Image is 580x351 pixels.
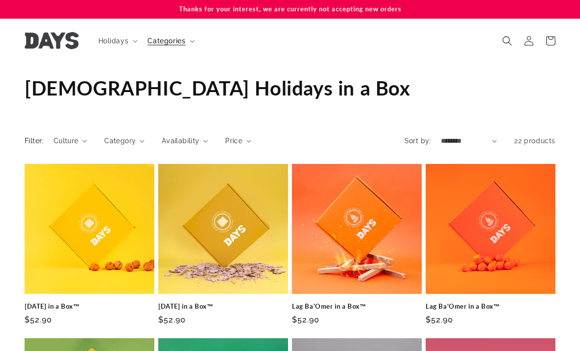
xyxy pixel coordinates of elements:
a: [DATE] in a Box™ [25,302,154,311]
span: Categories [147,36,185,45]
h2: Filter: [25,136,44,146]
summary: Holidays [92,31,142,51]
summary: Categories [142,31,199,51]
a: Lag Ba'Omer in a Box™ [426,302,555,311]
h1: [DEMOGRAPHIC_DATA] Holidays in a Box [25,75,555,101]
span: Availability [162,136,200,146]
span: Category [104,136,136,146]
span: Price [225,136,242,146]
a: Lag Ba'Omer in a Box™ [292,302,422,311]
summary: Search [496,30,518,52]
img: Days United [25,32,79,49]
summary: Availability (0 selected) [162,136,208,146]
span: Culture [54,136,79,146]
summary: Price [225,136,251,146]
label: Sort by: [405,137,431,145]
a: [DATE] in a Box™ [158,302,288,311]
span: 22 products [514,137,555,145]
span: Holidays [98,36,129,45]
summary: Culture (0 selected) [54,136,87,146]
summary: Category (0 selected) [104,136,145,146]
